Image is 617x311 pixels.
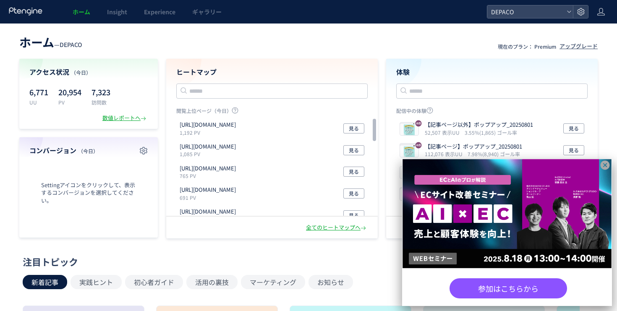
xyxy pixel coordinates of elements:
[308,275,353,289] button: お知らせ
[563,123,584,133] button: 見る
[465,129,517,136] i: 3.55%(1,865) ゴール率
[343,123,364,133] button: 見る
[180,172,239,179] p: 765 PV
[349,145,359,155] span: 見る
[343,188,364,199] button: 見る
[92,99,110,106] p: 訪問数
[29,181,148,205] span: Settingアイコンをクリックして、表示するコンバージョンを選択してください。
[58,99,81,106] p: PV
[176,67,368,77] h4: ヒートマップ
[343,145,364,155] button: 見る
[19,34,54,50] span: ホーム
[144,8,175,16] span: Experience
[180,150,239,157] p: 1,085 PV
[559,42,598,50] div: アップグレード
[489,5,563,18] span: DEPACO
[569,123,579,133] span: 見る
[23,275,67,289] button: 新着記事
[396,67,588,77] h4: 体験
[180,208,236,216] p: https://depaco.daimaru-matsuzakaya.jp/shop/brand/list.aspx
[180,216,239,223] p: 453 PV
[19,34,82,50] div: —
[569,145,579,155] span: 見る
[400,167,418,178] img: 61a7d923412357e4d734e7ddab1141dc1754026411449.png
[400,123,418,135] img: c0eca5a13862f3f1a2934a001740710c1754452989234.png
[425,129,463,136] i: 52,507 表示UU
[349,210,359,220] span: 見る
[343,210,364,220] button: 見る
[60,40,82,49] span: DEPACO
[498,43,556,50] p: 現在のプラン： Premium
[29,146,148,155] h4: コンバージョン
[400,145,418,157] img: 052a575e54c6bb54fa4274bce9036dd01754456099816.png
[468,150,520,157] i: 7.98%(8,940) ゴール率
[29,67,148,77] h4: アクセス状況
[192,8,222,16] span: ギャラリー
[29,85,48,99] p: 6,771
[180,186,236,194] p: https://depaco.daimaru-matsuzakaya.jp/shop/cart/cart.aspx
[400,188,418,200] img: c513e7d9b251eb435c695b29973e1f3f1753750925059.jpeg
[349,188,359,199] span: 見る
[425,121,533,129] p: 【記事ページ以外】ポップアップ_20250801
[92,85,110,99] p: 7,323
[23,255,590,268] div: 注目トピック
[29,99,48,106] p: UU
[180,165,236,172] p: https://depaco.daimaru-matsuzakaya.jp/articles/list/b220225a
[58,85,81,99] p: 20,954
[563,145,584,155] button: 見る
[71,69,91,76] span: （今日）
[125,275,183,289] button: 初心者ガイド
[180,194,239,201] p: 691 PV
[349,123,359,133] span: 見る
[102,114,148,122] div: 数値レポートへ
[180,129,239,136] p: 1,192 PV
[396,107,588,118] p: 配信中の体験
[306,224,368,232] div: 全てのヒートマップへ
[180,121,236,129] p: https://depaco.daimaru-matsuzakaya.jp/shop/default.aspx
[349,167,359,177] span: 見る
[107,8,127,16] span: Insight
[176,107,368,118] p: 閲覧上位ページ（今日）
[343,167,364,177] button: 見る
[186,275,238,289] button: 活用の裏技
[180,143,236,151] p: https://depaco.daimaru-matsuzakaya.jp/shop/goods/search.aspx
[425,150,466,157] i: 112,076 表示UU
[73,8,90,16] span: ホーム
[241,275,305,289] button: マーケティング
[78,147,98,154] span: （今日）
[425,143,522,151] p: 【記事ページ】ポップアップ_20250801
[71,275,122,289] button: 実践ヒント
